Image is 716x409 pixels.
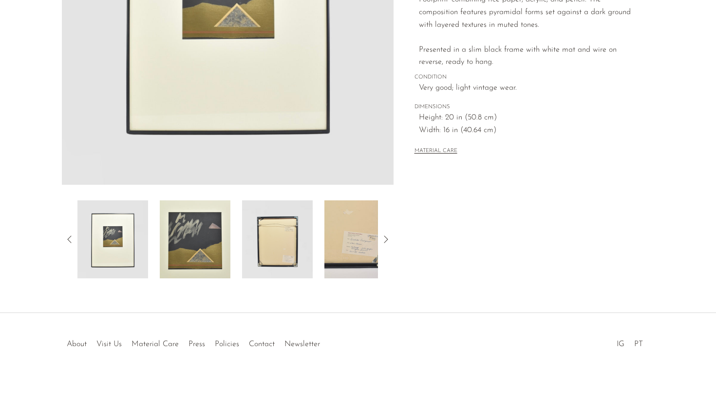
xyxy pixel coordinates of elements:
[419,82,634,95] span: Very good; light vintage wear.
[249,340,275,348] a: Contact
[67,340,87,348] a: About
[77,200,148,278] img: Pyramidal Collage, Framed
[419,124,634,137] span: Width: 16 in (40.64 cm)
[415,73,634,82] span: CONDITION
[415,148,457,155] button: MATERIAL CARE
[634,340,643,348] a: PT
[215,340,239,348] a: Policies
[242,200,313,278] img: Pyramidal Collage, Framed
[617,340,624,348] a: IG
[132,340,179,348] a: Material Care
[612,332,648,351] ul: Social Medias
[96,340,122,348] a: Visit Us
[324,200,395,278] img: Pyramidal Collage, Framed
[62,332,325,351] ul: Quick links
[415,103,634,112] span: DIMENSIONS
[188,340,205,348] a: Press
[160,200,230,278] img: Pyramidal Collage, Framed
[419,112,634,124] span: Height: 20 in (50.8 cm)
